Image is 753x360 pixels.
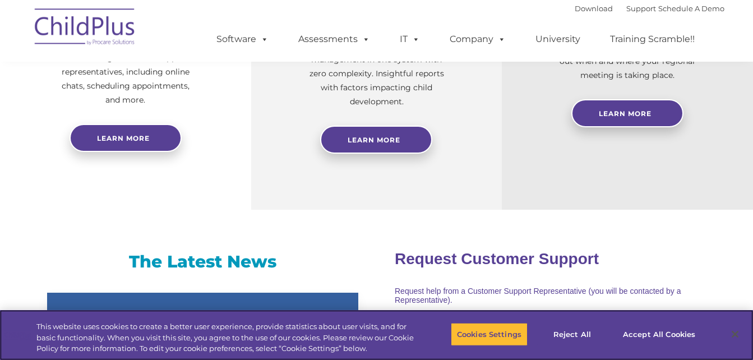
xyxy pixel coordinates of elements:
a: Training Scramble!! [599,28,706,50]
button: Reject All [537,322,607,346]
a: Software [205,28,280,50]
a: Learn More [320,126,432,154]
a: Assessments [287,28,381,50]
img: ChildPlus by Procare Solutions [29,1,141,57]
div: This website uses cookies to create a better user experience, provide statistics about user visit... [36,321,414,354]
h3: The Latest News [47,251,358,273]
span: Learn more [97,134,150,142]
font: | [575,4,724,13]
button: Cookies Settings [451,322,528,346]
a: Support [626,4,656,13]
a: IT [389,28,431,50]
span: Last name [156,74,190,82]
span: Learn More [348,136,400,144]
p: Need help with ChildPlus? We offer many convenient ways to contact our amazing Customer Support r... [56,23,195,107]
button: Close [723,322,747,347]
a: University [524,28,592,50]
a: Schedule A Demo [658,4,724,13]
span: Phone number [156,120,204,128]
button: Accept All Cookies [617,322,701,346]
a: Learn more [70,124,182,152]
a: Learn More [571,99,683,127]
span: Learn More [599,109,652,118]
a: Download [575,4,613,13]
p: Experience and analyze child assessments and Head Start data management in one system with zero c... [307,25,446,109]
a: Company [438,28,517,50]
